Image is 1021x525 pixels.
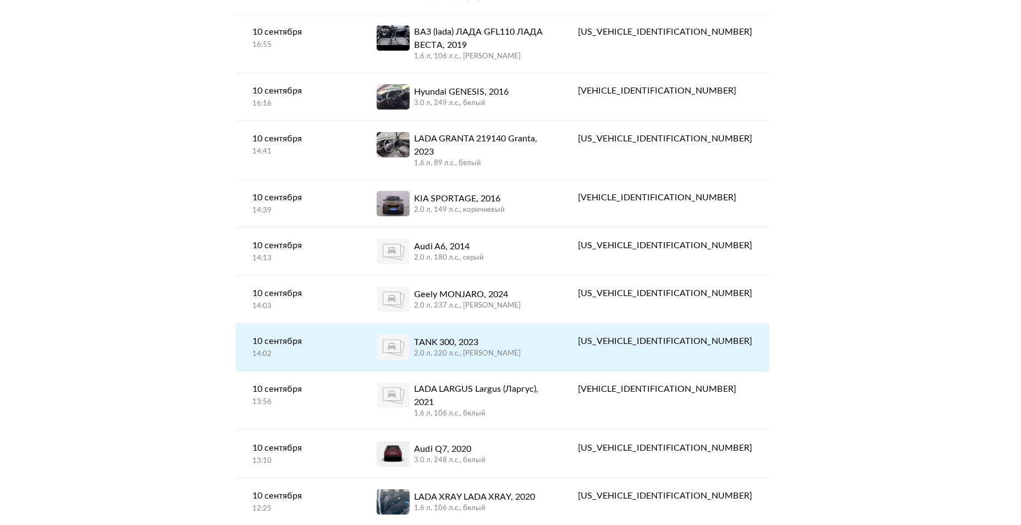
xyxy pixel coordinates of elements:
div: [VEHICLE_IDENTIFICATION_NUMBER] [578,191,752,204]
div: 12:25 [252,504,344,514]
div: 10 сентября [252,489,344,502]
a: 10 сентября12:25 [236,478,360,525]
div: 10 сентября [252,335,344,348]
div: [US_VEHICLE_IDENTIFICATION_NUMBER] [578,335,752,348]
div: LADA GRANTA 219140 Granta, 2023 [414,132,545,158]
div: 16:16 [252,99,344,109]
div: 1.6 л, 89 л.c., белый [414,158,545,168]
div: 14:03 [252,302,344,311]
a: Hyundai GENESIS, 20163.0 л, 249 л.c., белый [360,73,562,121]
a: KIA SPORTAGE, 20162.0 л, 149 л.c., коричневый [360,180,562,227]
div: 1.6 л, 106 л.c., белый [414,504,535,513]
a: 10 сентября14:03 [236,276,360,322]
div: 1.6 л, 106 л.c., [PERSON_NAME] [414,52,545,62]
a: [VEHICLE_IDENTIFICATION_NUMBER] [561,73,769,108]
a: [US_VEHICLE_IDENTIFICATION_NUMBER] [561,121,769,156]
div: 2.0 л, 149 л.c., коричневый [414,205,505,215]
div: KIA SPORTAGE, 2016 [414,192,505,205]
div: [US_VEHICLE_IDENTIFICATION_NUMBER] [578,489,752,502]
div: Hyundai GENESIS, 2016 [414,85,509,99]
div: 16:55 [252,40,344,50]
div: 3.0 л, 249 л.c., белый [414,99,509,108]
div: Geely MONJARO, 2024 [414,288,521,301]
div: 14:39 [252,206,344,216]
div: 10 сентября [252,25,344,39]
a: 10 сентября13:10 [236,430,360,477]
a: [US_VEHICLE_IDENTIFICATION_NUMBER] [561,276,769,311]
a: [US_VEHICLE_IDENTIFICATION_NUMBER] [561,14,769,50]
div: ВАЗ (lada) ЛАДА GFL110 ЛАДА ВЕСТА, 2019 [414,25,545,52]
div: 10 сентября [252,132,344,145]
div: 13:10 [252,456,344,466]
a: 10 сентября13:56 [236,371,360,418]
div: 14:02 [252,349,344,359]
a: LADA LARGUS Largus (Ларгус), 20211.6 л, 106 л.c., белый [360,371,562,430]
a: 10 сентября14:39 [236,180,360,227]
div: [US_VEHICLE_IDENTIFICATION_NUMBER] [578,441,752,455]
div: 14:13 [252,254,344,264]
a: Audi A6, 20142.0 л, 180 л.c., серый [360,228,562,275]
div: [US_VEHICLE_IDENTIFICATION_NUMBER] [578,287,752,300]
div: 2.0 л, 237 л.c., [PERSON_NAME] [414,301,521,311]
a: 10 сентября16:55 [236,14,360,61]
a: 10 сентября16:16 [236,73,360,120]
div: [VEHICLE_IDENTIFICATION_NUMBER] [578,84,752,97]
div: [US_VEHICLE_IDENTIFICATION_NUMBER] [578,239,752,252]
a: [US_VEHICLE_IDENTIFICATION_NUMBER] [561,228,769,263]
div: [VEHICLE_IDENTIFICATION_NUMBER] [578,382,752,396]
a: TANK 300, 20232.0 л, 220 л.c., [PERSON_NAME] [360,324,562,371]
div: LADA XRAY LADA XRAY, 2020 [414,490,535,504]
div: 3.0 л, 248 л.c., белый [414,456,485,466]
a: [VEHICLE_IDENTIFICATION_NUMBER] [561,180,769,215]
a: LADA GRANTA 219140 Granta, 20231.6 л, 89 л.c., белый [360,121,562,179]
div: 10 сентября [252,191,344,204]
div: 10 сентября [252,441,344,455]
div: 13:56 [252,397,344,407]
a: 10 сентября14:02 [236,324,360,370]
div: 10 сентября [252,287,344,300]
a: 10 сентября14:13 [236,228,360,275]
a: [US_VEHICLE_IDENTIFICATION_NUMBER] [561,324,769,359]
a: [US_VEHICLE_IDENTIFICATION_NUMBER] [561,430,769,466]
div: 10 сентября [252,84,344,97]
a: Geely MONJARO, 20242.0 л, 237 л.c., [PERSON_NAME] [360,276,562,323]
a: 10 сентября14:41 [236,121,360,168]
a: ВАЗ (lada) ЛАДА GFL110 ЛАДА ВЕСТА, 20191.6 л, 106 л.c., [PERSON_NAME] [360,14,562,73]
div: TANK 300, 2023 [414,336,521,349]
div: 14:41 [252,147,344,157]
div: [US_VEHICLE_IDENTIFICATION_NUMBER] [578,132,752,145]
div: Audi Q7, 2020 [414,442,485,456]
div: [US_VEHICLE_IDENTIFICATION_NUMBER] [578,25,752,39]
div: 2.0 л, 180 л.c., серый [414,253,484,263]
div: 10 сентября [252,382,344,396]
div: 1.6 л, 106 л.c., белый [414,409,545,419]
div: Audi A6, 2014 [414,240,484,253]
a: [US_VEHICLE_IDENTIFICATION_NUMBER] [561,478,769,513]
a: Audi Q7, 20203.0 л, 248 л.c., белый [360,430,562,478]
div: LADA LARGUS Largus (Ларгус), 2021 [414,382,545,409]
a: [VEHICLE_IDENTIFICATION_NUMBER] [561,371,769,407]
div: 2.0 л, 220 л.c., [PERSON_NAME] [414,349,521,359]
div: 10 сентября [252,239,344,252]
